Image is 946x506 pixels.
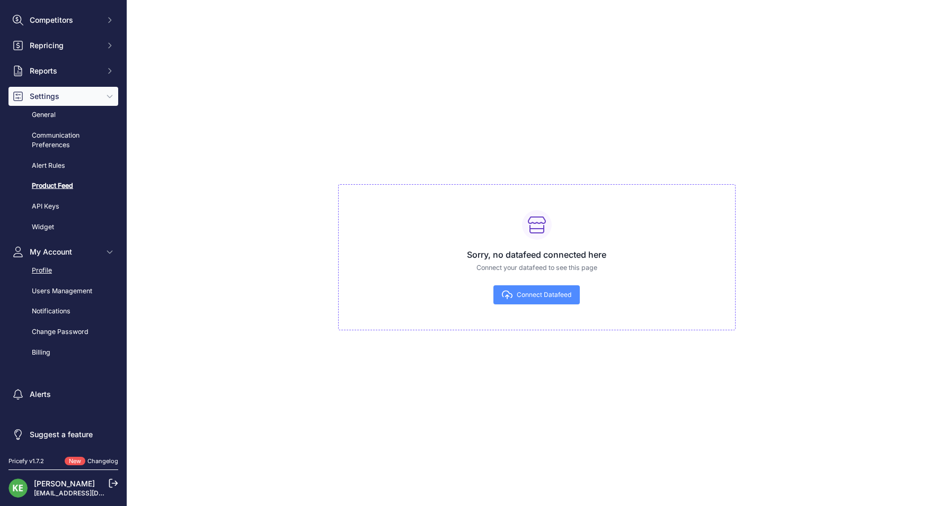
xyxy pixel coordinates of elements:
a: API Keys [8,197,118,216]
span: Connect Datafeed [517,291,571,299]
h3: Sorry, no datafeed connected here [347,248,727,261]
a: Notifications [8,302,118,321]
span: Reports [30,66,99,76]
a: Product Feed [8,177,118,195]
span: My Account [30,247,99,257]
p: Connect your datafeed to see this page [347,263,727,273]
button: Reports [8,61,118,80]
a: Billing [8,344,118,362]
a: Change Password [8,323,118,341]
a: Suggest a feature [8,425,118,444]
div: Pricefy v1.7.2 [8,457,44,466]
span: Repricing [30,40,99,51]
a: Users Management [8,282,118,301]
a: Alerts [8,385,118,404]
a: Changelog [87,457,118,465]
span: New [65,457,85,466]
a: Profile [8,261,118,280]
span: Settings [30,91,99,102]
button: Settings [8,87,118,106]
button: Competitors [8,11,118,30]
button: Connect Datafeed [493,285,580,304]
a: [PERSON_NAME] [34,479,95,488]
span: Competitors [30,15,99,25]
a: Widget [8,218,118,237]
a: Communication Preferences [8,126,118,155]
a: [EMAIL_ADDRESS][DOMAIN_NAME] [34,489,145,497]
button: Repricing [8,36,118,55]
button: My Account [8,242,118,261]
a: Alert Rules [8,157,118,175]
a: General [8,106,118,124]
